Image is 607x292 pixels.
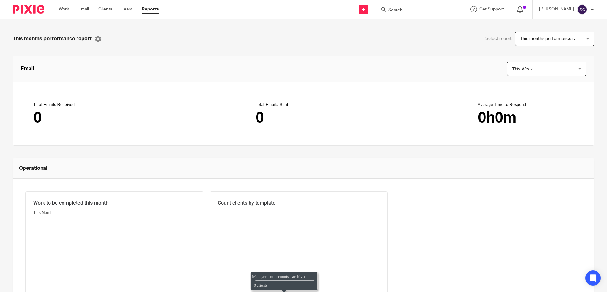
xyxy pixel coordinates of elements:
[78,6,89,12] a: Email
[13,5,44,14] img: Pixie
[19,165,47,172] span: Operational
[33,110,129,125] main: 0
[577,4,587,15] img: svg%3E
[388,8,445,13] input: Search
[539,6,574,12] p: [PERSON_NAME]
[256,110,351,125] main: 0
[21,65,34,72] span: Email
[122,6,132,12] a: Team
[485,36,512,42] span: Select report
[520,36,585,41] span: This months performance report
[478,110,574,125] main: 0h0m
[13,35,92,43] span: This months performance report
[478,102,574,107] header: Average Time to Respond
[512,66,533,71] span: This Week
[256,102,351,107] header: Total Emails Sent
[33,102,129,107] header: Total Emails Received
[33,199,109,207] span: Work to be completed this month
[98,6,112,12] a: Clients
[218,199,276,207] span: Count clients by template
[142,6,159,12] a: Reports
[59,6,69,12] a: Work
[33,210,53,215] span: This Month
[479,7,504,11] span: Get Support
